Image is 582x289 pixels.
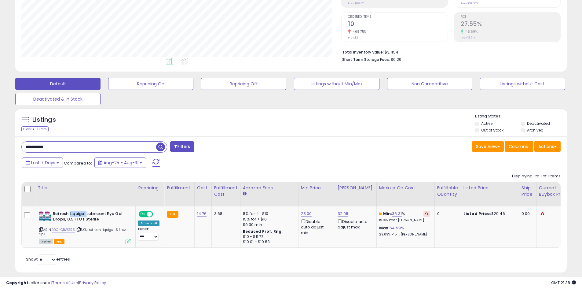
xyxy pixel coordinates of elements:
p: Listing States: [475,113,567,119]
b: Refresh Liquigel Lubricant Eye Gel Drops, 0.5 Fl Oz Sterile [53,211,127,224]
div: $0.30 min [243,222,294,228]
button: Filters [170,141,194,152]
span: $0.29 [391,57,401,62]
div: Title [38,185,133,191]
small: Prev: 100.00% [461,2,478,5]
button: Listings without Min/Max [294,78,379,90]
div: ASIN: [39,211,131,244]
span: Ordered Items [348,15,448,19]
th: The percentage added to the cost of goods (COGS) that forms the calculator for Min & Max prices. [376,182,434,206]
b: Max: [379,225,390,231]
button: Repricing Off [201,78,286,90]
div: Fulfillment Cost [214,185,238,198]
i: Revert to store-level Min Markup [425,212,428,215]
a: 36.31 [392,211,402,217]
a: Terms of Use [52,280,78,286]
b: Reduced Prof. Rng. [243,229,283,234]
div: Min Price [301,185,332,191]
div: Cost [197,185,209,191]
span: Last 7 Days [31,160,55,166]
div: [PERSON_NAME] [338,185,374,191]
h2: 27.55% [461,20,560,29]
div: Displaying 1 to 1 of 1 items [512,173,561,179]
small: FBA [167,211,178,218]
div: Amazon AI [138,220,159,226]
div: seller snap | | [6,280,106,286]
button: Repricing On [108,78,193,90]
li: $3,454 [342,48,556,55]
span: 2025-09-8 21:38 GMT [551,280,576,286]
span: ROI [461,15,560,19]
span: Aug-25 - Aug-31 [104,160,138,166]
div: Fulfillable Quantity [437,185,458,198]
button: Default [15,78,101,90]
button: Deactivated & In Stock [15,93,101,105]
p: 29.09% Profit [PERSON_NAME] [379,232,430,237]
span: All listings currently available for purchase on Amazon [39,239,53,244]
small: Prev: $89.32 [348,2,364,5]
i: This overrides the store level min markup for this listing [379,212,382,216]
small: 45.69% [463,29,478,34]
b: Min: [383,211,392,217]
div: Clear All Filters [21,126,49,132]
button: Listings without Cost [480,78,565,90]
div: Disable auto adjust min [301,218,330,236]
button: Last 7 Days [22,157,63,168]
img: 51WtypJjAtL._SL40_.jpg [39,211,51,221]
div: Disable auto adjust max [338,218,372,230]
label: Archived [527,128,544,133]
a: 28.00 [301,211,312,217]
div: Repricing [138,185,162,191]
b: Listed Price: [463,211,491,217]
label: Out of Stock [481,128,503,133]
span: OFF [152,211,162,217]
a: 64.99 [390,225,401,231]
div: Amazon Fees [243,185,296,191]
button: Columns [505,141,533,152]
div: $29.46 [463,211,514,217]
div: 0.00 [522,211,532,217]
div: Fulfillment [167,185,192,191]
button: Save View [472,141,504,152]
a: 32.98 [338,211,349,217]
a: Privacy Policy [79,280,106,286]
a: B0C4QBWZR5 [52,227,75,232]
span: Show: entries [26,256,70,262]
small: -68.75% [351,29,367,34]
label: Deactivated [527,121,550,126]
div: % [379,225,430,237]
button: Aug-25 - Aug-31 [94,157,146,168]
div: Current Buybox Price [539,185,570,198]
p: 19.14% Profit [PERSON_NAME] [379,218,430,222]
h5: Listings [32,116,56,124]
small: Amazon Fees. [243,191,247,197]
div: % [379,211,430,222]
div: Listed Price [463,185,516,191]
small: Prev: 18.91% [461,36,475,39]
label: Active [481,121,492,126]
span: Columns [509,143,528,150]
b: Short Term Storage Fees: [342,57,390,62]
span: Compared to: [64,160,92,166]
div: Ship Price [522,185,534,198]
span: FBA [54,239,64,244]
span: ON [139,211,147,217]
div: $10 - $11.72 [243,234,294,239]
div: 8% for <= $10 [243,211,294,217]
strong: Copyright [6,280,28,286]
div: $10.01 - $10.83 [243,239,294,245]
b: Total Inventory Value: [342,50,384,55]
button: Actions [534,141,561,152]
div: Preset: [138,227,159,241]
div: 3.68 [214,211,236,217]
a: 14.76 [197,211,207,217]
div: 0 [437,211,456,217]
small: Prev: 32 [348,36,358,39]
h2: 10 [348,20,448,29]
button: Non Competitive [387,78,472,90]
div: Markup on Cost [379,185,432,191]
span: | SKU: refresh liquigel .5 fl oz 2pk [39,227,126,236]
div: 15% for > $10 [243,217,294,222]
